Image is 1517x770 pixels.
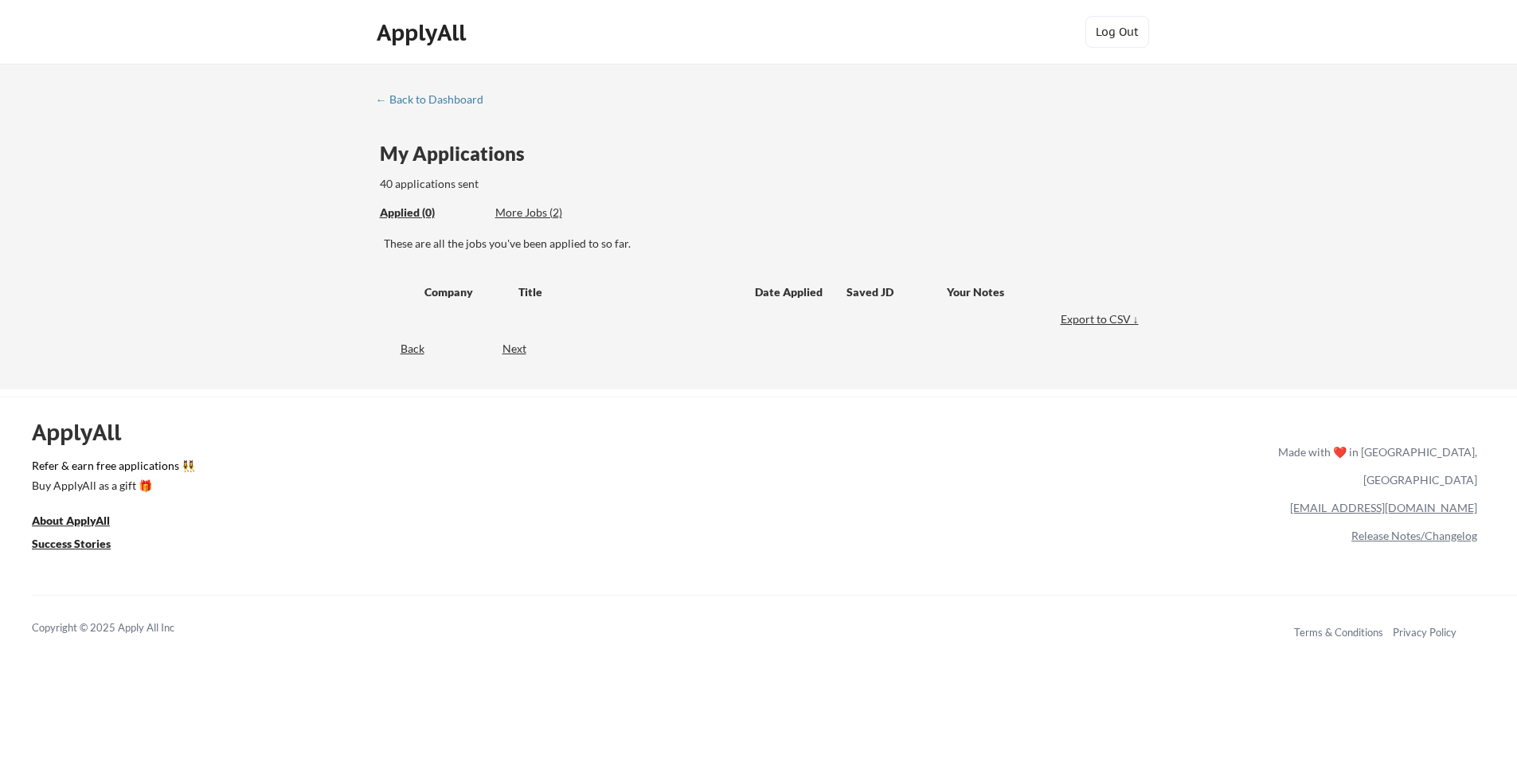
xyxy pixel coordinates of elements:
[32,537,111,550] u: Success Stories
[32,512,132,532] a: About ApplyAll
[32,514,110,527] u: About ApplyAll
[32,419,139,446] div: ApplyAll
[384,236,1143,252] div: These are all the jobs you've been applied to so far.
[518,284,740,300] div: Title
[495,205,612,221] div: These are job applications we think you'd be a good fit for, but couldn't apply you to automatica...
[755,284,825,300] div: Date Applied
[1290,501,1477,514] a: [EMAIL_ADDRESS][DOMAIN_NAME]
[32,460,945,477] a: Refer & earn free applications 👯‍♀️
[32,620,215,636] div: Copyright © 2025 Apply All Inc
[380,205,483,221] div: These are all the jobs you've been applied to so far.
[947,284,1128,300] div: Your Notes
[380,144,538,163] div: My Applications
[495,205,612,221] div: More Jobs (2)
[1272,438,1477,494] div: Made with ❤️ in [GEOGRAPHIC_DATA], [GEOGRAPHIC_DATA]
[380,205,483,221] div: Applied (0)
[380,176,688,192] div: 40 applications sent
[846,277,947,306] div: Saved JD
[32,480,191,491] div: Buy ApplyAll as a gift 🎁
[376,93,495,109] a: ← Back to Dashboard
[1294,626,1383,639] a: Terms & Conditions
[376,341,424,357] div: Back
[1061,311,1143,327] div: Export to CSV ↓
[377,19,471,46] div: ApplyAll
[1393,626,1456,639] a: Privacy Policy
[376,94,495,105] div: ← Back to Dashboard
[32,477,191,497] a: Buy ApplyAll as a gift 🎁
[32,535,132,555] a: Success Stories
[424,284,504,300] div: Company
[502,341,545,357] div: Next
[1085,16,1149,48] button: Log Out
[1351,529,1477,542] a: Release Notes/Changelog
